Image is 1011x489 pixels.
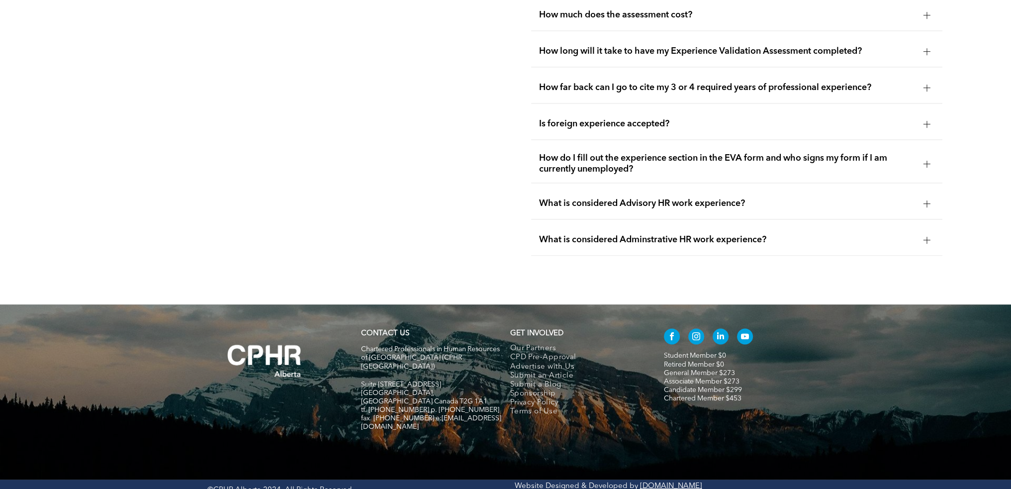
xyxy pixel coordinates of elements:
[510,398,643,407] a: Privacy Policy
[664,394,741,401] a: Chartered Member $453
[737,328,753,347] a: youtube
[361,414,501,430] span: fax. [PHONE_NUMBER] e:[EMAIL_ADDRESS][DOMAIN_NAME]
[539,153,916,175] span: How do I fill out the experience section in the EVA form and who signs my form if I am currently ...
[207,324,322,397] img: A white background with a few lines on it
[510,371,643,380] a: Submit an Article
[539,198,916,209] span: What is considered Advisory HR work experience?
[664,378,739,385] a: Associate Member $273
[664,369,735,376] a: General Member $273
[713,328,729,347] a: linkedin
[664,328,680,347] a: facebook
[510,407,643,416] a: Terms of Use
[539,118,916,129] span: Is foreign experience accepted?
[361,330,409,337] a: CONTACT US
[510,380,643,389] a: Submit a Blog
[539,46,916,57] span: How long will it take to have my Experience Validation Assessment completed?
[510,353,643,362] a: CPD Pre-Approval
[539,9,916,20] span: How much does the assessment cost?
[539,234,916,245] span: What is considered Adminstrative HR work experience?
[539,82,916,93] span: How far back can I go to cite my 3 or 4 required years of professional experience?
[361,346,500,370] span: Chartered Professionals in Human Resources of [GEOGRAPHIC_DATA] (CPHR [GEOGRAPHIC_DATA])
[361,406,499,413] span: tf. [PHONE_NUMBER] p. [PHONE_NUMBER]
[664,386,742,393] a: Candidate Member $299
[510,362,643,371] a: Advertise with Us
[361,389,487,404] span: [GEOGRAPHIC_DATA], [GEOGRAPHIC_DATA] Canada T2G 1A1
[664,352,726,359] a: Student Member $0
[664,361,724,368] a: Retired Member $0
[361,381,441,388] span: Suite [STREET_ADDRESS]
[510,330,563,337] span: GET INVOLVED
[688,328,704,347] a: instagram
[510,344,643,353] a: Our Partners
[510,389,643,398] a: Sponsorship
